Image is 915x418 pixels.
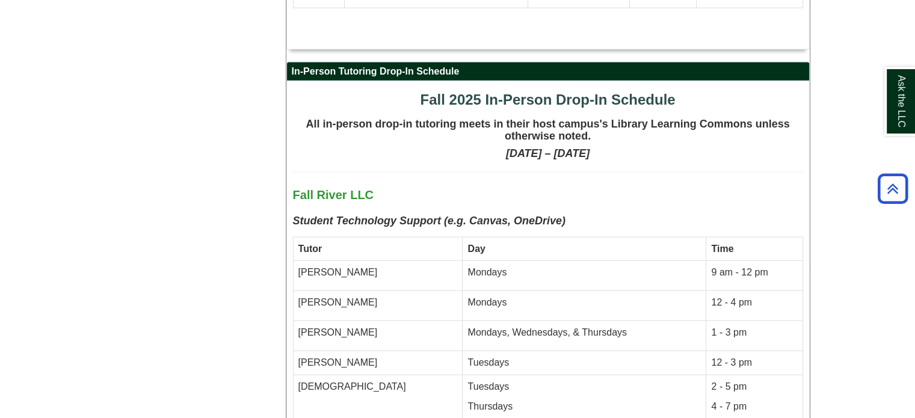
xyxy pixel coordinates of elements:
span: Fall River LLC [293,188,374,201]
td: [PERSON_NAME] [293,351,463,375]
p: [PERSON_NAME] [298,296,458,310]
td: 12 - 4 pm [706,291,803,321]
p: Mondays [467,266,701,280]
td: Mondays [463,291,706,321]
p: 1 - 3 pm [711,326,797,340]
p: Thursdays [467,400,701,414]
td: [PERSON_NAME] [293,321,463,351]
p: 2 - 5 pm [711,380,797,394]
b: Time [711,244,733,254]
p: Tuesdays [467,380,701,394]
td: 12 - 3 pm [706,351,803,375]
b: Day [467,244,485,254]
p: Mondays, Wednesdays, & Thursdays [467,326,701,340]
a: Back to Top [873,180,912,197]
b: Student Technology Support (e.g. Canvas, OneDrive) [293,215,565,227]
strong: [DATE] – [DATE] [506,147,590,159]
h2: In-Person Tutoring Drop-In Schedule [287,63,809,81]
strong: All in-person drop-in tutoring meets in their host campus's Library Learning Commons unless other... [306,118,789,142]
td: [PERSON_NAME] [293,261,463,291]
p: 4 - 7 pm [711,400,797,414]
b: Tutor [298,244,322,254]
td: 9 am - 12 pm [706,261,803,291]
span: Fall 2025 In-Person Drop-In Schedule [420,91,675,108]
td: Tuesdays [463,351,706,375]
